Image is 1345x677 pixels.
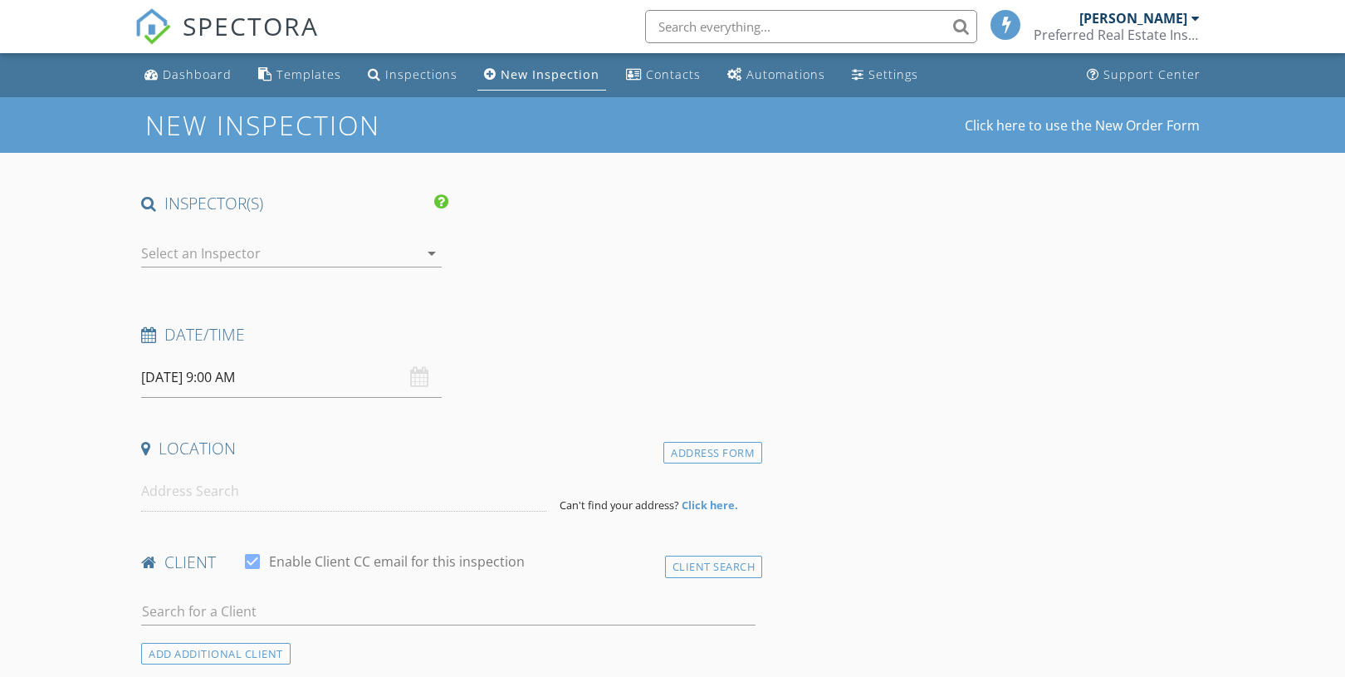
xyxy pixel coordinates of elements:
[1079,10,1187,27] div: [PERSON_NAME]
[965,119,1200,132] a: Click here to use the New Order Form
[1034,27,1200,43] div: Preferred Real Estate Inspections, PLLC.
[163,66,232,82] div: Dashboard
[134,8,171,45] img: The Best Home Inspection Software - Spectora
[269,553,525,570] label: Enable Client CC email for this inspection
[665,556,763,578] div: Client Search
[361,60,464,91] a: Inspections
[141,438,756,459] h4: Location
[145,110,513,140] h1: New Inspection
[501,66,599,82] div: New Inspection
[252,60,348,91] a: Templates
[141,324,756,346] h4: Date/Time
[1103,66,1201,82] div: Support Center
[141,598,756,625] input: Search for a Client
[619,60,707,91] a: Contacts
[477,60,606,91] a: New Inspection
[646,66,701,82] div: Contacts
[183,8,319,43] span: SPECTORA
[645,10,977,43] input: Search everything...
[663,442,762,464] div: Address Form
[134,22,319,57] a: SPECTORA
[1080,60,1207,91] a: Support Center
[141,643,291,665] div: ADD ADDITIONAL client
[422,243,442,263] i: arrow_drop_down
[141,471,546,512] input: Address Search
[682,498,738,513] strong: Click here.
[141,552,756,573] h4: client
[138,60,238,91] a: Dashboard
[141,357,442,398] input: Select date
[141,193,448,214] h4: INSPECTOR(S)
[845,60,925,91] a: Settings
[276,66,341,82] div: Templates
[560,498,679,513] span: Can't find your address?
[746,66,825,82] div: Automations
[868,66,918,82] div: Settings
[385,66,457,82] div: Inspections
[721,60,832,91] a: Automations (Basic)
